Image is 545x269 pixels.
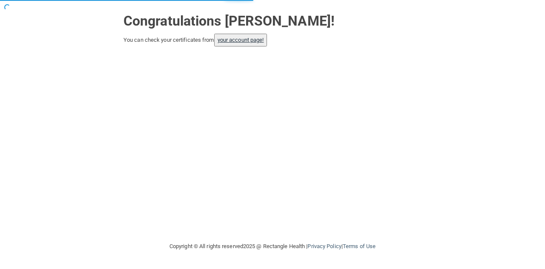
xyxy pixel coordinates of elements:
[214,34,267,46] button: your account page!
[343,243,376,249] a: Terms of Use
[123,13,335,29] strong: Congratulations [PERSON_NAME]!
[218,37,264,43] a: your account page!
[123,34,422,46] div: You can check your certificates from
[307,243,341,249] a: Privacy Policy
[117,233,428,260] div: Copyright © All rights reserved 2025 @ Rectangle Health | |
